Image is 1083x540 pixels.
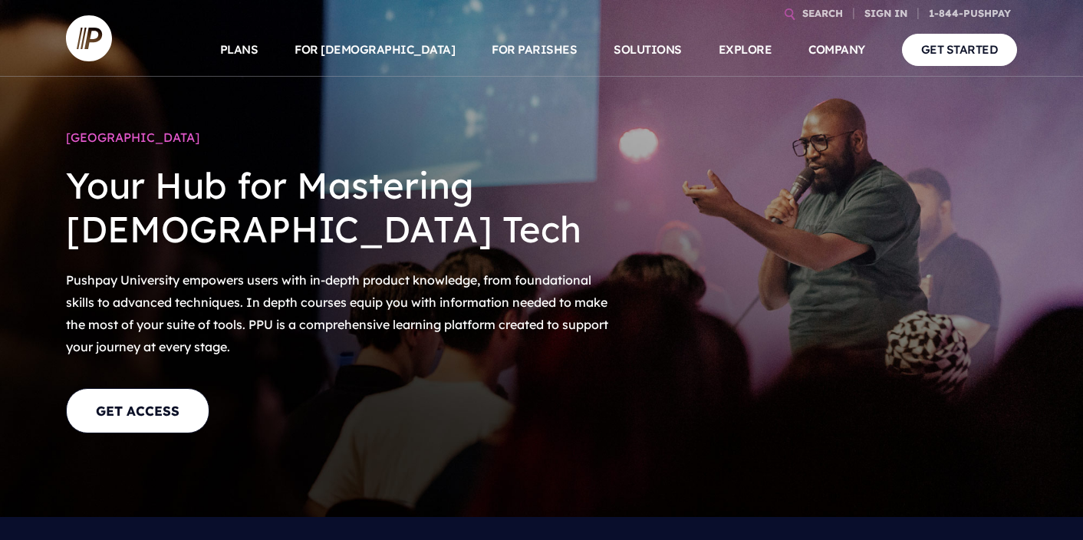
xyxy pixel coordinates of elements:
[66,123,611,152] h1: [GEOGRAPHIC_DATA]
[66,152,611,263] h2: Your Hub for Mastering [DEMOGRAPHIC_DATA] Tech
[66,272,608,354] span: Pushpay University empowers users with in-depth product knowledge, from foundational skills to ad...
[295,23,455,77] a: FOR [DEMOGRAPHIC_DATA]
[66,388,209,433] a: GET ACCESS
[614,23,682,77] a: SOLUTIONS
[902,34,1018,65] a: GET STARTED
[808,23,865,77] a: COMPANY
[492,23,577,77] a: FOR PARISHES
[719,23,772,77] a: EXPLORE
[220,23,258,77] a: PLANS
